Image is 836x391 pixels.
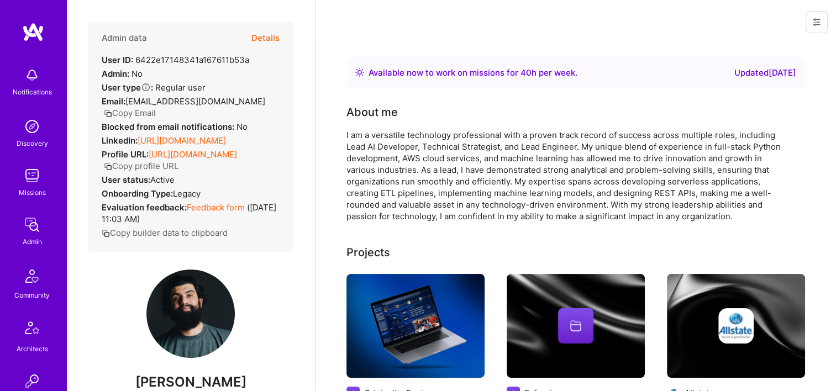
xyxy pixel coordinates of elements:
img: cover [667,274,805,378]
img: Availability [355,68,364,77]
i: Help [141,82,151,92]
h4: Admin data [102,33,147,43]
div: Missions [19,187,46,198]
div: 6422e17148341a167611b53a [102,54,249,66]
div: Notifications [13,86,52,98]
strong: Evaluation feedback: [102,202,187,213]
a: [URL][DOMAIN_NAME] [149,149,237,160]
div: ( [DATE] 11:03 AM ) [102,202,280,225]
strong: Email: [102,96,125,107]
img: Architects [19,316,45,343]
div: Regular user [102,82,206,93]
div: I am a versatile technology professional with a proven track record of success across multiple ro... [346,129,788,222]
strong: Admin: [102,68,129,79]
a: [URL][DOMAIN_NAME] [138,135,226,146]
img: logo [22,22,44,42]
strong: LinkedIn: [102,135,138,146]
div: Community [14,289,50,301]
div: Available now to work on missions for h per week . [369,66,577,80]
span: 40 [520,67,532,78]
button: Copy Email [104,107,156,119]
span: [PERSON_NAME] [88,374,293,390]
strong: User type : [102,82,153,93]
img: User Avatar [146,270,235,358]
strong: Blocked from email notifications: [102,121,236,132]
img: cover [507,274,645,378]
img: Originality Engine [346,274,485,378]
i: icon Copy [104,109,112,118]
div: About me [346,104,398,120]
div: Updated [DATE] [734,66,796,80]
button: Copy builder data to clipboard [102,227,228,239]
div: Architects [17,343,48,355]
div: Projects [346,244,390,261]
div: Admin [23,236,42,247]
img: discovery [21,115,43,138]
div: No [102,121,248,133]
i: icon Copy [102,229,110,237]
button: Copy profile URL [104,160,178,172]
img: teamwork [21,165,43,187]
img: Community [19,263,45,289]
img: Company logo [718,308,754,344]
span: [EMAIL_ADDRESS][DOMAIN_NAME] [125,96,265,107]
strong: User ID: [102,55,133,65]
a: Feedback form [187,202,245,213]
span: legacy [173,188,201,199]
img: admin teamwork [21,214,43,236]
img: bell [21,64,43,86]
span: Active [150,175,175,185]
div: No [102,68,143,80]
i: icon Copy [104,162,112,171]
strong: User status: [102,175,150,185]
button: Details [251,22,280,54]
div: Discovery [17,138,48,149]
strong: Profile URL: [102,149,149,160]
strong: Onboarding Type: [102,188,173,199]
